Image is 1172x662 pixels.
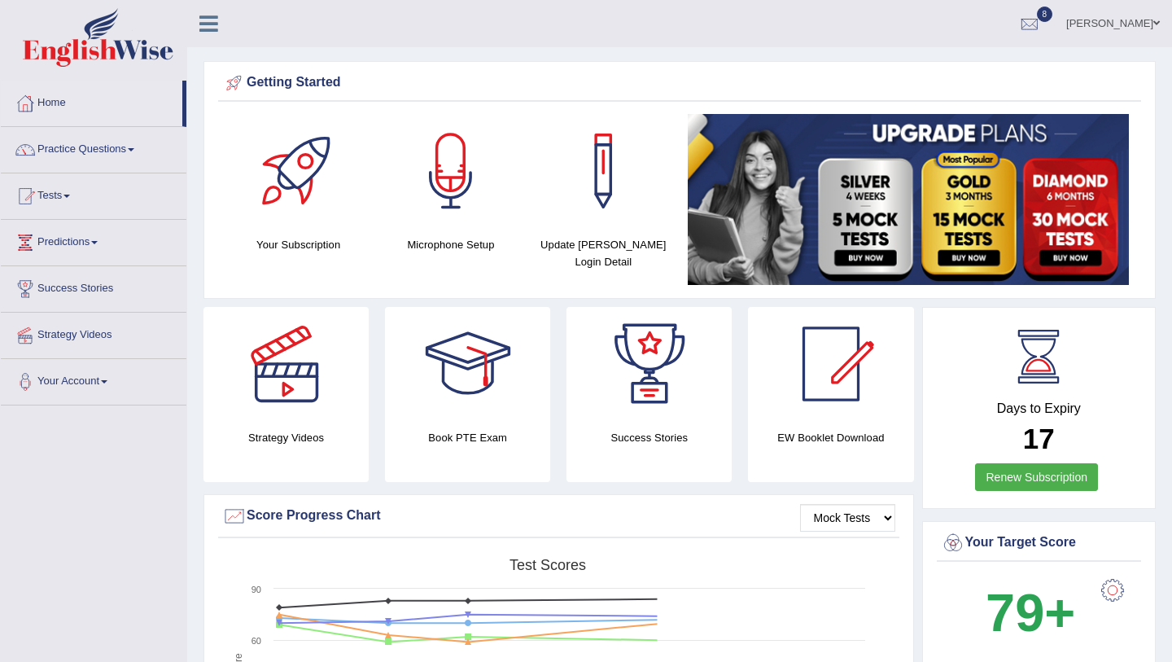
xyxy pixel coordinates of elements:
h4: Success Stories [566,429,732,446]
h4: Book PTE Exam [385,429,550,446]
text: 60 [251,636,261,646]
div: Getting Started [222,71,1137,95]
a: Strategy Videos [1,313,186,353]
h4: Your Subscription [230,236,366,253]
div: Your Target Score [941,531,1138,555]
a: Predictions [1,220,186,261]
text: 90 [251,585,261,594]
b: 79+ [986,583,1075,642]
tspan: Test scores [509,557,586,573]
div: Score Progress Chart [222,504,895,528]
a: Tests [1,173,186,214]
a: Home [1,81,182,121]
h4: Microphone Setup [383,236,518,253]
h4: Days to Expiry [941,401,1138,416]
img: small5.jpg [688,114,1129,285]
h4: Strategy Videos [203,429,369,446]
a: Success Stories [1,266,186,307]
a: Practice Questions [1,127,186,168]
h4: EW Booklet Download [748,429,913,446]
b: 17 [1023,423,1055,454]
h4: Update [PERSON_NAME] Login Detail [536,236,671,270]
a: Your Account [1,359,186,400]
span: 8 [1037,7,1053,22]
a: Renew Subscription [975,463,1098,491]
